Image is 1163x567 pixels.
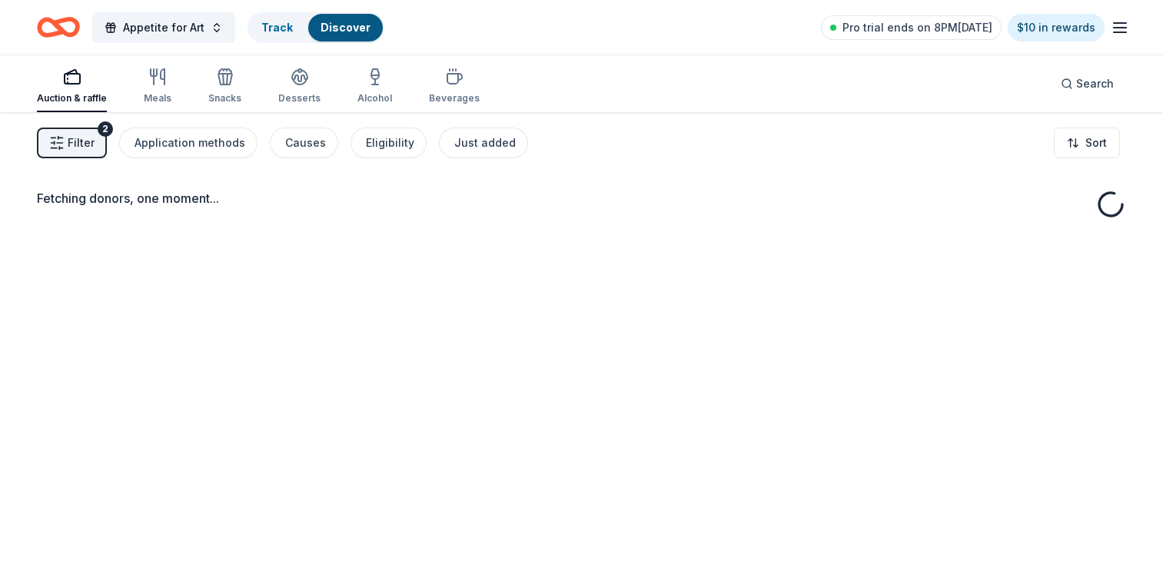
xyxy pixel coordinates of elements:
div: Desserts [278,92,321,104]
div: Fetching donors, one moment... [37,189,1126,207]
div: Auction & raffle [37,92,107,104]
button: Filter2 [37,128,107,158]
button: Alcohol [357,61,392,112]
span: Pro trial ends on 8PM[DATE] [842,18,992,37]
span: Search [1076,75,1114,93]
div: Beverages [429,92,480,104]
button: Search [1048,68,1126,99]
div: 2 [98,121,113,137]
button: Application methods [119,128,258,158]
div: Application methods [135,134,245,152]
button: Meals [144,61,171,112]
a: Discover [321,21,370,34]
button: Causes [270,128,338,158]
a: Track [261,21,293,34]
span: Sort [1085,134,1107,152]
div: Alcohol [357,92,392,104]
button: Sort [1054,128,1120,158]
span: Filter [68,134,95,152]
button: Desserts [278,61,321,112]
button: Eligibility [351,128,427,158]
div: Snacks [208,92,241,104]
button: Just added [439,128,528,158]
div: Causes [285,134,326,152]
div: Just added [454,134,516,152]
button: TrackDiscover [248,12,384,43]
a: Home [37,9,80,45]
button: Beverages [429,61,480,112]
button: Snacks [208,61,241,112]
button: Appetite for Art [92,12,235,43]
div: Meals [144,92,171,104]
a: $10 in rewards [1008,14,1105,41]
div: Eligibility [366,134,414,152]
a: Pro trial ends on 8PM[DATE] [821,15,1002,40]
button: Auction & raffle [37,61,107,112]
span: Appetite for Art [123,18,204,37]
